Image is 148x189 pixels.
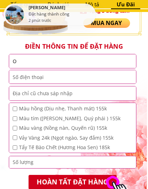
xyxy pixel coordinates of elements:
[19,124,121,132] span: Màu vàng (Nồng nàn, Quyến rũ) 155k
[29,17,51,24] div: 2 phút trước
[83,18,130,28] p: Mua ngay
[11,70,134,84] input: Số điện thoại
[11,156,134,168] input: Số lượng
[11,86,134,100] input: Địa chỉ cũ chưa sáp nhập
[19,115,121,122] span: Màu tím ([PERSON_NAME], Quý phái ) 155k
[11,54,134,68] input: Họ và Tên
[29,5,94,11] div: [PERSON_NAME]
[19,134,121,142] span: Vảy Vàng 24k (Ngọt ngào, Say đắm) 155k
[19,105,121,112] span: Màu hồng (Dịu nhẹ, Thanh mát) 155k
[29,11,94,17] div: Đặt hàng thành công
[19,144,121,151] span: Tẩy Tế Bào Chết (Hương Hoa Sen) 185k
[4,42,144,51] h3: Điền thông tin để đặt hàng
